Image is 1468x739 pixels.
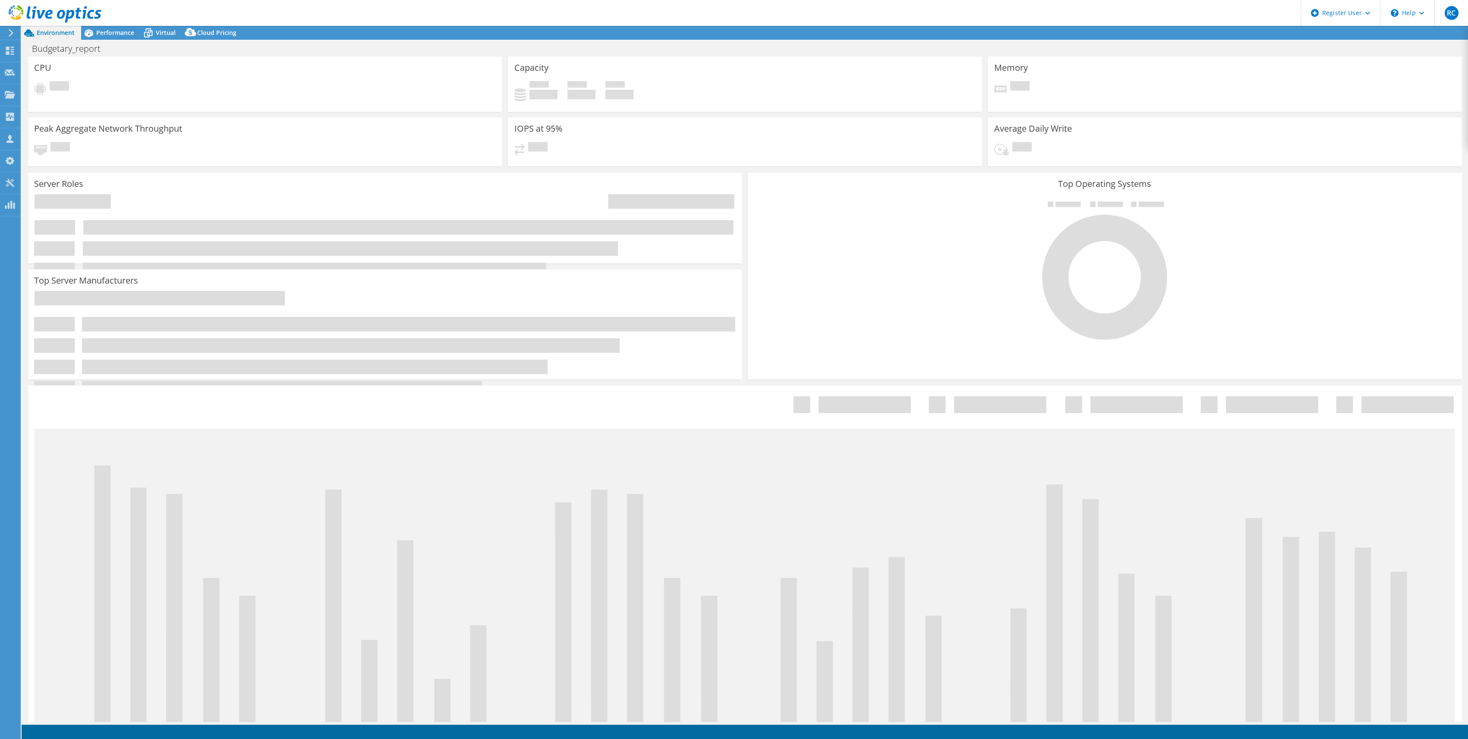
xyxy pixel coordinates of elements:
[528,142,548,154] span: Pending
[605,81,625,90] span: Total
[514,124,563,133] h3: IOPS at 95%
[529,81,549,90] span: Used
[1445,6,1459,20] span: RC
[514,63,548,73] h3: Capacity
[1012,142,1032,154] span: Pending
[50,81,69,93] span: Pending
[34,276,138,285] h3: Top Server Manufacturers
[529,90,558,99] h4: 0 GiB
[28,44,114,54] h1: Budgetary_report
[754,179,1455,189] h3: Top Operating Systems
[1391,9,1399,17] svg: \n
[567,90,595,99] h4: 0 GiB
[197,28,236,37] span: Cloud Pricing
[994,124,1072,133] h3: Average Daily Write
[50,142,70,154] span: Pending
[96,28,134,37] span: Performance
[34,63,51,73] h3: CPU
[156,28,176,37] span: Virtual
[605,90,633,99] h4: 0 GiB
[37,28,75,37] span: Environment
[34,124,182,133] h3: Peak Aggregate Network Throughput
[1010,81,1030,93] span: Pending
[34,179,83,189] h3: Server Roles
[994,63,1028,73] h3: Memory
[567,81,587,90] span: Free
